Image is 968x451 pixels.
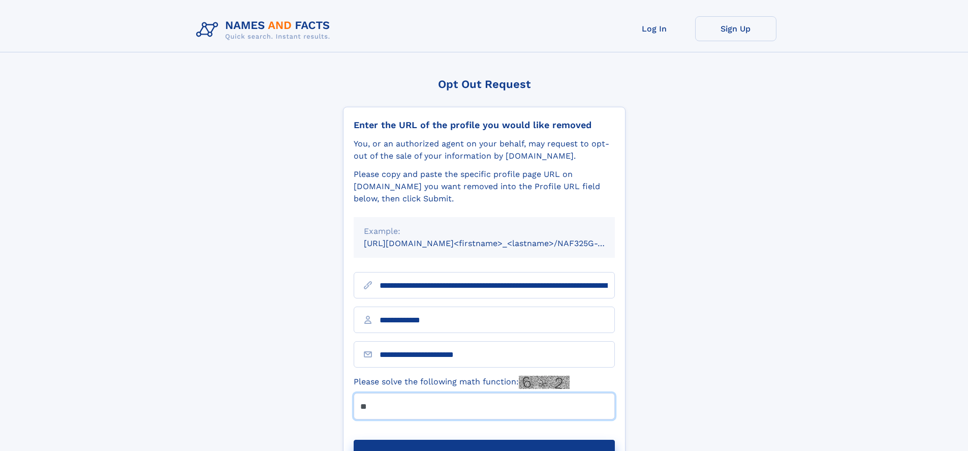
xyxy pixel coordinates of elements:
[614,16,695,41] a: Log In
[364,225,605,237] div: Example:
[354,138,615,162] div: You, or an authorized agent on your behalf, may request to opt-out of the sale of your informatio...
[343,78,626,91] div: Opt Out Request
[354,376,570,389] label: Please solve the following math function:
[695,16,776,41] a: Sign Up
[354,119,615,131] div: Enter the URL of the profile you would like removed
[364,238,634,248] small: [URL][DOMAIN_NAME]<firstname>_<lastname>/NAF325G-xxxxxxxx
[192,16,338,44] img: Logo Names and Facts
[354,168,615,205] div: Please copy and paste the specific profile page URL on [DOMAIN_NAME] you want removed into the Pr...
